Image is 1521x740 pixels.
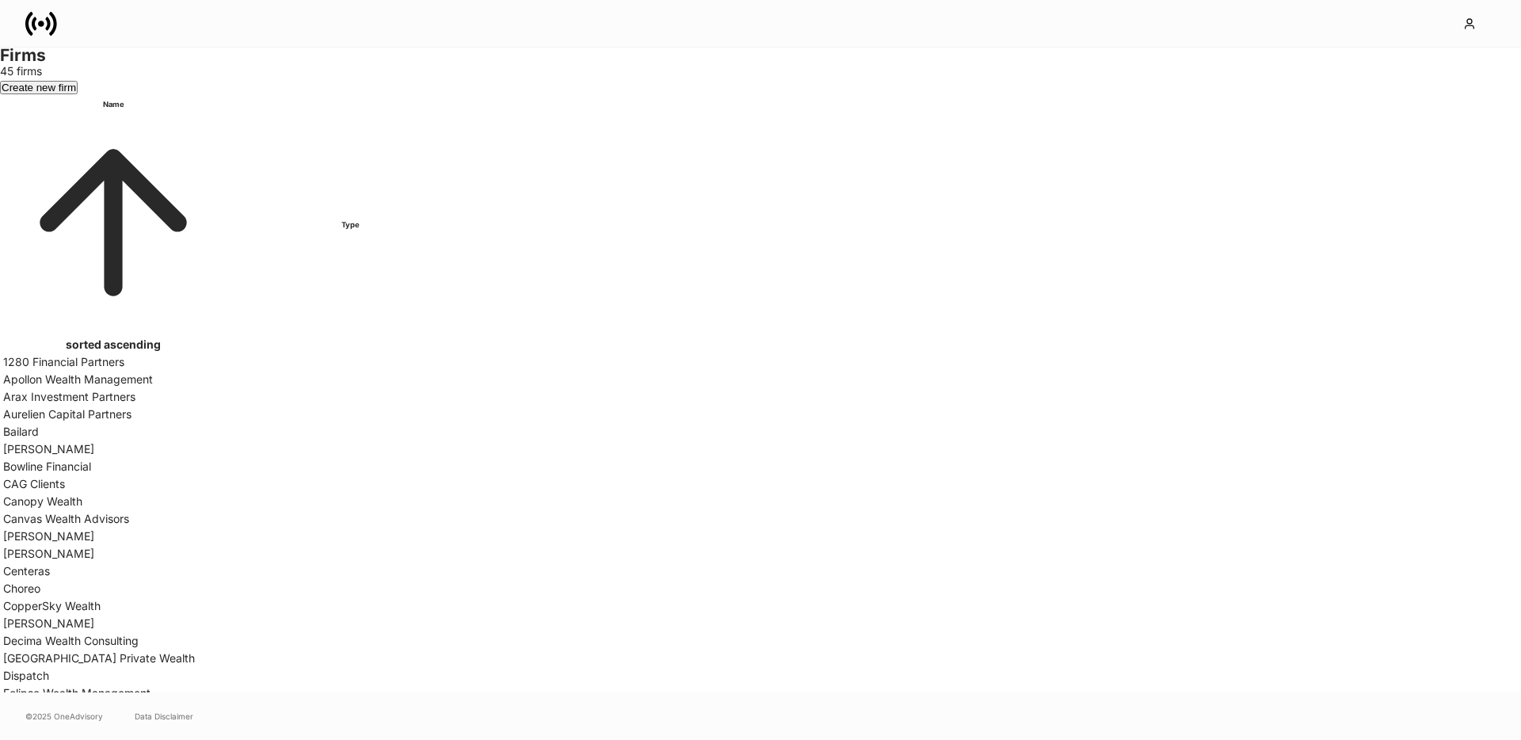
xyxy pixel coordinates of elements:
td: Decima Wealth Consulting [3,633,223,649]
td: Eclipse Wealth Management [3,685,223,701]
td: Bowline Financial [3,459,223,475]
td: Canvas Wealth Advisors [3,511,223,527]
td: CopperSky Wealth [3,598,223,614]
td: [PERSON_NAME] [3,616,223,631]
td: Aurelien Capital Partners [3,406,223,422]
td: Arax Investment Partners [3,389,223,405]
span: sorted ascending [66,338,161,351]
td: [GEOGRAPHIC_DATA] Private Wealth [3,650,223,666]
td: Choreo [3,581,223,597]
div: Create new firm [2,82,76,93]
td: [PERSON_NAME] [3,441,223,457]
td: Bailard [3,424,223,440]
h6: Name [3,97,223,113]
span: © 2025 OneAdvisory [25,710,103,723]
a: Data Disclaimer [135,710,193,723]
h6: Type [225,217,475,233]
td: Centeras [3,563,223,579]
span: Namesorted ascending [3,97,223,351]
td: [PERSON_NAME] [3,528,223,544]
td: Apollon Wealth Management [3,372,223,387]
td: CAG Clients [3,476,223,492]
td: Dispatch [3,668,223,684]
td: [PERSON_NAME] [3,546,223,562]
td: Canopy Wealth [3,494,223,509]
td: 1280 Financial Partners [3,354,223,370]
